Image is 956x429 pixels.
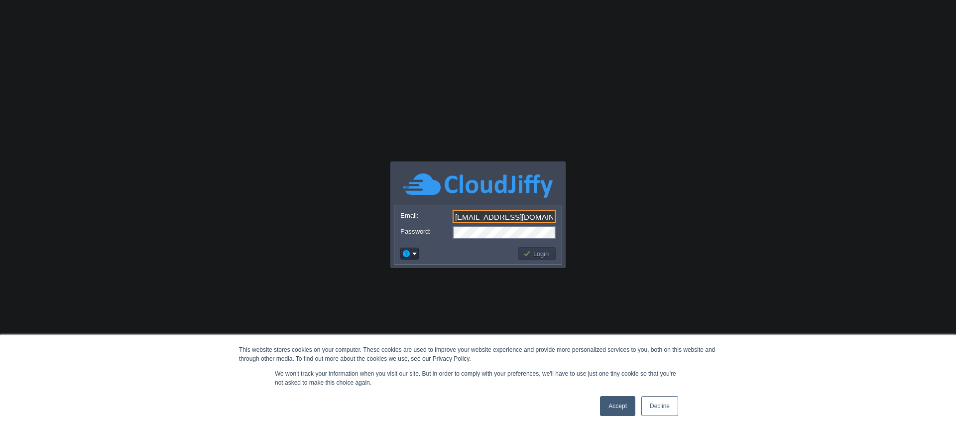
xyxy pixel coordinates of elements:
[400,226,452,237] label: Password:
[403,172,553,199] img: CloudJiffy
[400,210,452,221] label: Email:
[523,249,552,258] button: Login
[239,345,717,363] div: This website stores cookies on your computer. These cookies are used to improve your website expe...
[600,396,635,416] a: Accept
[275,369,681,387] p: We won't track your information when you visit our site. But in order to comply with your prefere...
[641,396,678,416] a: Decline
